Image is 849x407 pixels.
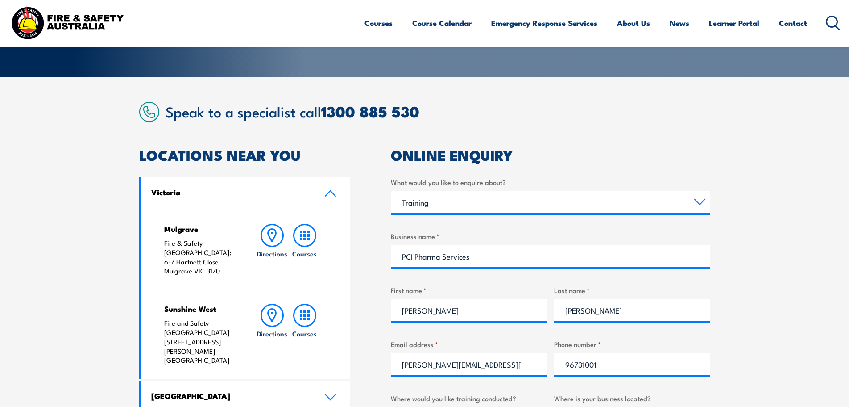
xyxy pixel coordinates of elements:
[391,339,547,349] label: Email address
[164,319,239,365] p: Fire and Safety [GEOGRAPHIC_DATA] [STREET_ADDRESS][PERSON_NAME] [GEOGRAPHIC_DATA]
[139,148,351,161] h2: LOCATIONS NEAR YOU
[141,177,351,210] a: Victoria
[391,177,710,187] label: What would you like to enquire about?
[257,249,287,258] h6: Directions
[391,148,710,161] h2: ONLINE ENQUIRY
[321,99,419,123] a: 1300 885 530
[164,224,239,234] h4: Mulgrave
[779,11,807,35] a: Contact
[412,11,472,35] a: Course Calendar
[166,103,710,119] h2: Speak to a specialist call
[364,11,393,35] a: Courses
[391,393,547,403] label: Where would you like training conducted?
[151,187,311,197] h4: Victoria
[289,224,321,276] a: Courses
[256,224,288,276] a: Directions
[164,239,239,276] p: Fire & Safety [GEOGRAPHIC_DATA]: 6-7 Hartnett Close Mulgrave VIC 3170
[257,329,287,338] h6: Directions
[151,391,311,401] h4: [GEOGRAPHIC_DATA]
[554,339,710,349] label: Phone number
[391,285,547,295] label: First name
[289,304,321,365] a: Courses
[391,231,710,241] label: Business name
[617,11,650,35] a: About Us
[292,329,317,338] h6: Courses
[709,11,759,35] a: Learner Portal
[554,285,710,295] label: Last name
[491,11,597,35] a: Emergency Response Services
[292,249,317,258] h6: Courses
[256,304,288,365] a: Directions
[554,393,710,403] label: Where is your business located?
[670,11,689,35] a: News
[164,304,239,314] h4: Sunshine West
